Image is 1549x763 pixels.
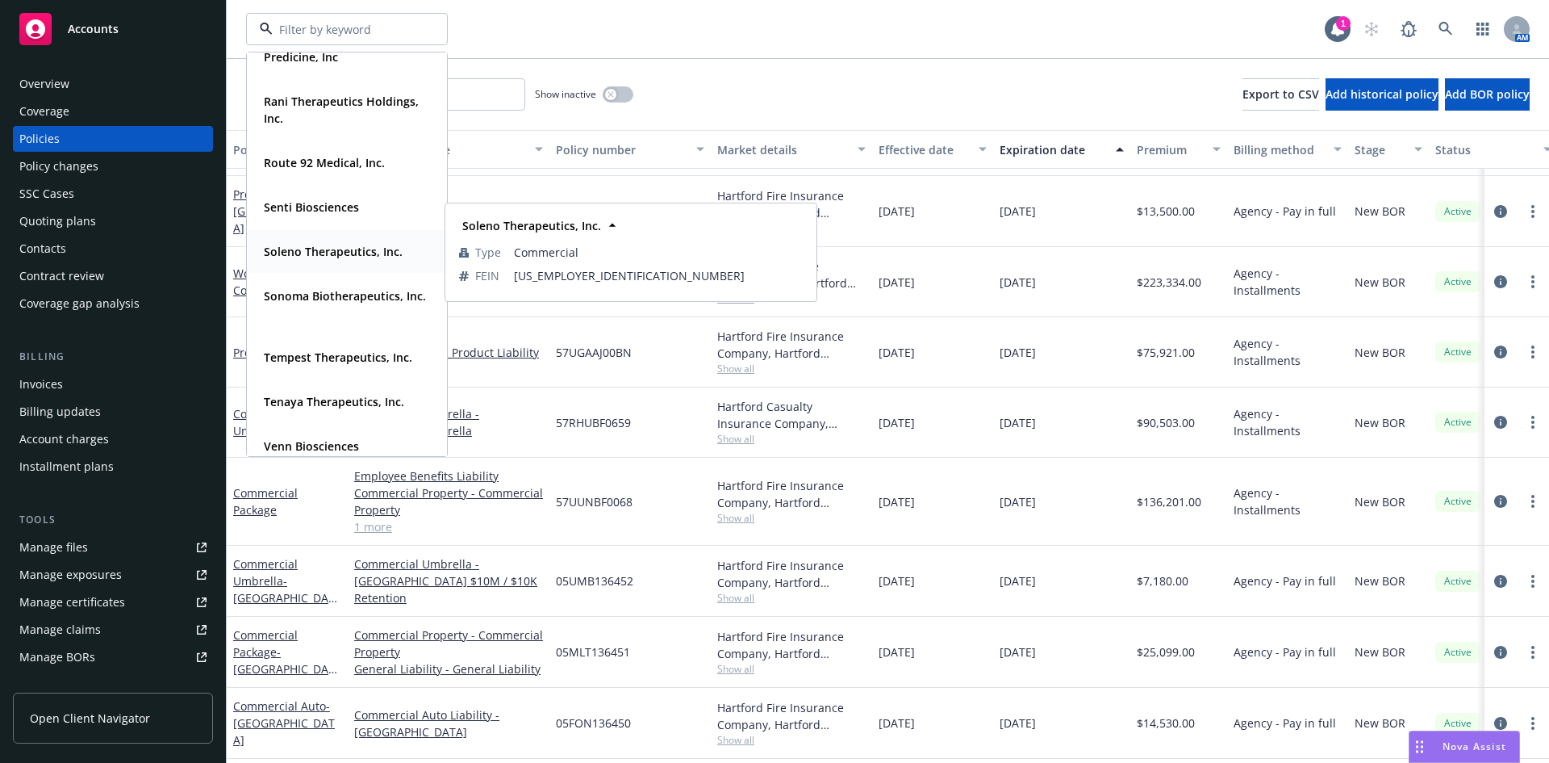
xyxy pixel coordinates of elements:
button: Expiration date [993,130,1130,169]
span: [DATE] [879,414,915,431]
a: Search [1430,13,1462,45]
span: [DATE] [879,344,915,361]
div: Account charges [19,426,109,452]
span: - [GEOGRAPHIC_DATA] [233,698,335,748]
a: circleInformation [1491,492,1510,511]
span: Active [1442,645,1474,660]
span: Manage exposures [13,562,213,588]
a: more [1523,202,1543,221]
a: Switch app [1467,13,1499,45]
span: [DATE] [879,572,915,589]
span: $136,201.00 [1137,493,1201,510]
a: Report a Bug [1392,13,1425,45]
div: Coverage gap analysis [19,291,140,317]
span: Open Client Navigator [30,710,150,727]
a: more [1523,643,1543,662]
strong: Tenaya Therapeutics, Inc. [264,394,404,409]
a: Summary of insurance [13,672,213,698]
a: Product Liability [233,187,335,236]
div: Manage files [19,535,88,560]
a: more [1523,413,1543,432]
span: Active [1442,574,1474,589]
a: Manage claims [13,617,213,643]
span: Nova Assist [1443,740,1506,753]
div: Manage exposures [19,562,122,588]
div: Hartford Casualty Insurance Company, Hartford Insurance Group [717,398,866,432]
span: Export to CSV [1242,86,1319,102]
a: Account charges [13,426,213,452]
div: SSC Cases [19,181,74,207]
span: Show all [717,662,866,676]
a: Billing updates [13,399,213,425]
a: Commercial Umbrella - [GEOGRAPHIC_DATA] $10M / $10K Retention [354,555,543,606]
span: [DATE] [1000,414,1036,431]
span: [DATE] [879,274,915,291]
span: [DATE] [1000,572,1036,589]
div: Manage claims [19,617,101,643]
span: Commercial [514,244,803,261]
a: Manage BORs [13,644,213,670]
a: Commercial Umbrella - Commercial Umbrella [354,405,543,439]
a: circleInformation [1491,714,1510,733]
span: [DATE] [879,493,915,510]
a: Contract review [13,263,213,289]
a: Contacts [13,236,213,262]
div: Quoting plans [19,208,96,234]
div: Drag to move [1409,732,1430,762]
a: Employee Benefits Liability [354,467,543,484]
span: Accounts [68,23,119,36]
a: Policies [13,126,213,152]
div: Hartford Fire Insurance Company, Hartford Insurance Group, Hartford Insurance Group (International) [717,557,866,591]
a: more [1523,572,1543,591]
a: circleInformation [1491,572,1510,591]
div: Manage certificates [19,589,125,615]
strong: Route 92 Medical, Inc. [264,155,385,170]
button: Export to CSV [1242,78,1319,111]
span: Active [1442,716,1474,731]
div: Contacts [19,236,66,262]
span: $90,503.00 [1137,414,1195,431]
div: 1 [1336,16,1351,31]
span: Show all [717,432,866,446]
span: Show inactive [535,87,596,101]
a: General Liability - General Liability [354,660,543,677]
a: more [1523,342,1543,362]
a: circleInformation [1491,413,1510,432]
a: Policy changes [13,153,213,179]
span: Show all [717,733,866,747]
button: Effective date [872,130,993,169]
span: [DATE] [879,203,915,220]
a: Installment plans [13,454,213,480]
div: Policy changes [19,153,98,179]
span: [DATE] [1000,644,1036,660]
a: Invoices [13,371,213,397]
a: Start snowing [1355,13,1388,45]
span: Active [1442,494,1474,509]
div: Status [1435,141,1534,158]
span: [DATE] [879,644,915,660]
span: 05FON136450 [556,715,631,732]
a: Commercial Umbrella [233,406,298,438]
div: Summary of insurance [19,672,142,698]
span: New BOR [1355,493,1405,510]
div: Overview [19,71,69,97]
a: more [1523,492,1543,511]
a: more [1523,714,1543,733]
span: $7,180.00 [1137,572,1188,589]
span: [DATE] [1000,274,1036,291]
span: New BOR [1355,274,1405,291]
div: Coverage [19,99,69,124]
div: Effective date [879,141,969,158]
span: New BOR [1355,644,1405,660]
div: Tools [13,512,213,528]
div: Contract review [19,263,104,289]
span: Agency - Pay in full [1234,644,1336,660]
button: Add historical policy [1326,78,1438,111]
div: Stage [1355,141,1405,158]
a: Manage certificates [13,589,213,615]
div: Billing [13,349,213,365]
button: Billing method [1227,130,1348,169]
a: circleInformation [1491,202,1510,221]
a: 1 more [354,518,543,535]
div: Hartford Fire Insurance Company, Hartford Insurance Group [717,187,866,221]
